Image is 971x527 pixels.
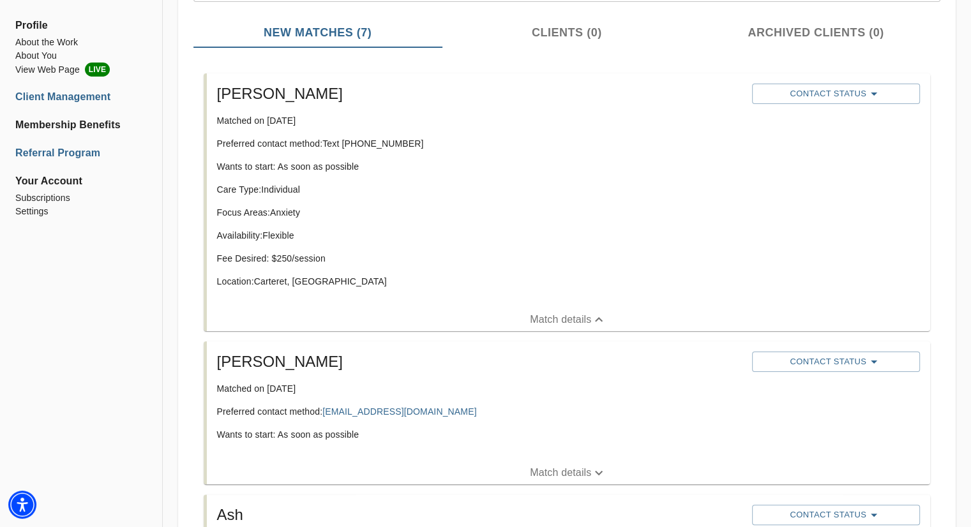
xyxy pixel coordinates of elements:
p: Preferred contact method: Text [PHONE_NUMBER] [217,137,742,150]
p: Matched on [DATE] [217,382,742,395]
div: Accessibility Menu [8,491,36,519]
p: Wants to start: As soon as possible [217,160,742,173]
a: About the Work [15,36,147,49]
span: New Matches (7) [201,24,435,41]
a: Membership Benefits [15,117,147,133]
p: Availability: Flexible [217,229,742,242]
a: About You [15,49,147,63]
p: Match details [530,465,591,480]
span: Profile [15,18,147,33]
h5: Ash [217,505,742,525]
button: Contact Status [752,84,920,104]
span: Clients (0) [450,24,684,41]
button: Contact Status [752,505,920,525]
span: Contact Status [758,86,914,101]
p: Matched on [DATE] [217,114,742,127]
span: LIVE [85,63,110,77]
a: [EMAIL_ADDRESS][DOMAIN_NAME] [322,406,476,417]
a: Client Management [15,89,147,105]
span: Contact Status [758,354,914,369]
h5: [PERSON_NAME] [217,84,742,104]
a: Referral Program [15,145,147,161]
p: Focus Areas: Anxiety [217,206,742,219]
button: Match details [207,461,930,484]
a: Subscriptions [15,191,147,205]
p: Care Type: Individual [217,183,742,196]
li: View Web Page [15,63,147,77]
button: Match details [207,308,930,331]
p: Wants to start: As soon as possible [217,428,742,441]
a: View Web PageLIVE [15,63,147,77]
p: Fee Desired: $ 250 /session [217,252,742,265]
p: Preferred contact method: [217,405,742,418]
p: Match details [530,312,591,327]
button: Contact Status [752,352,920,372]
span: Contact Status [758,507,914,523]
p: Location: Carteret, [GEOGRAPHIC_DATA] [217,275,742,288]
h5: [PERSON_NAME] [217,352,742,372]
span: Archived Clients (0) [699,24,933,41]
span: Your Account [15,174,147,189]
a: Settings [15,205,147,218]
